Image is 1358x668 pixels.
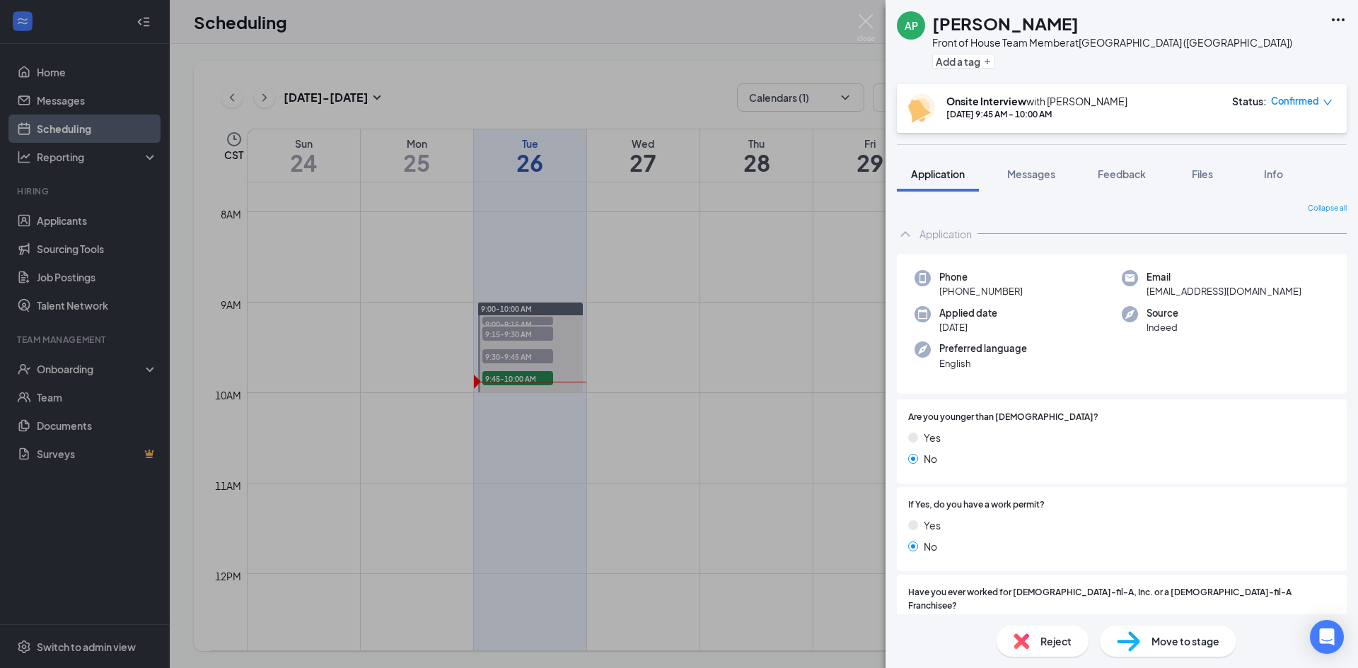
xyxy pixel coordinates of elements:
[946,108,1127,120] div: [DATE] 9:45 AM - 10:00 AM
[1192,168,1213,180] span: Files
[908,586,1335,613] span: Have you ever worked for [DEMOGRAPHIC_DATA]-fil-A, Inc. or a [DEMOGRAPHIC_DATA]-fil-A Franchisee?
[1007,168,1055,180] span: Messages
[897,225,914,242] svg: ChevronUp
[1098,168,1146,180] span: Feedback
[1308,203,1347,214] span: Collapse all
[1310,620,1344,654] div: Open Intercom Messenger
[1264,168,1283,180] span: Info
[946,95,1026,107] b: Onsite Interview
[939,356,1027,370] span: English
[932,11,1079,35] h1: [PERSON_NAME]
[932,54,995,69] button: PlusAdd a tag
[1147,284,1301,298] span: [EMAIL_ADDRESS][DOMAIN_NAME]
[946,94,1127,108] div: with [PERSON_NAME]
[1040,633,1072,649] span: Reject
[939,320,997,334] span: [DATE]
[911,168,965,180] span: Application
[983,57,992,66] svg: Plus
[939,306,997,320] span: Applied date
[924,539,937,554] span: No
[924,430,941,445] span: Yes
[939,341,1027,356] span: Preferred language
[932,35,1292,49] div: Front of House Team Member at [GEOGRAPHIC_DATA] ([GEOGRAPHIC_DATA])
[1330,11,1347,28] svg: Ellipses
[1271,94,1319,108] span: Confirmed
[924,451,937,467] span: No
[905,18,918,33] div: AP
[908,498,1045,512] span: If Yes, do you have a work permit?
[1323,98,1333,107] span: down
[1147,306,1178,320] span: Source
[924,517,941,533] span: Yes
[919,227,972,241] div: Application
[1147,270,1301,284] span: Email
[908,411,1098,424] span: Are you younger than [DEMOGRAPHIC_DATA]?
[1232,94,1267,108] div: Status :
[1151,633,1219,649] span: Move to stage
[939,270,1023,284] span: Phone
[1147,320,1178,334] span: Indeed
[939,284,1023,298] span: [PHONE_NUMBER]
